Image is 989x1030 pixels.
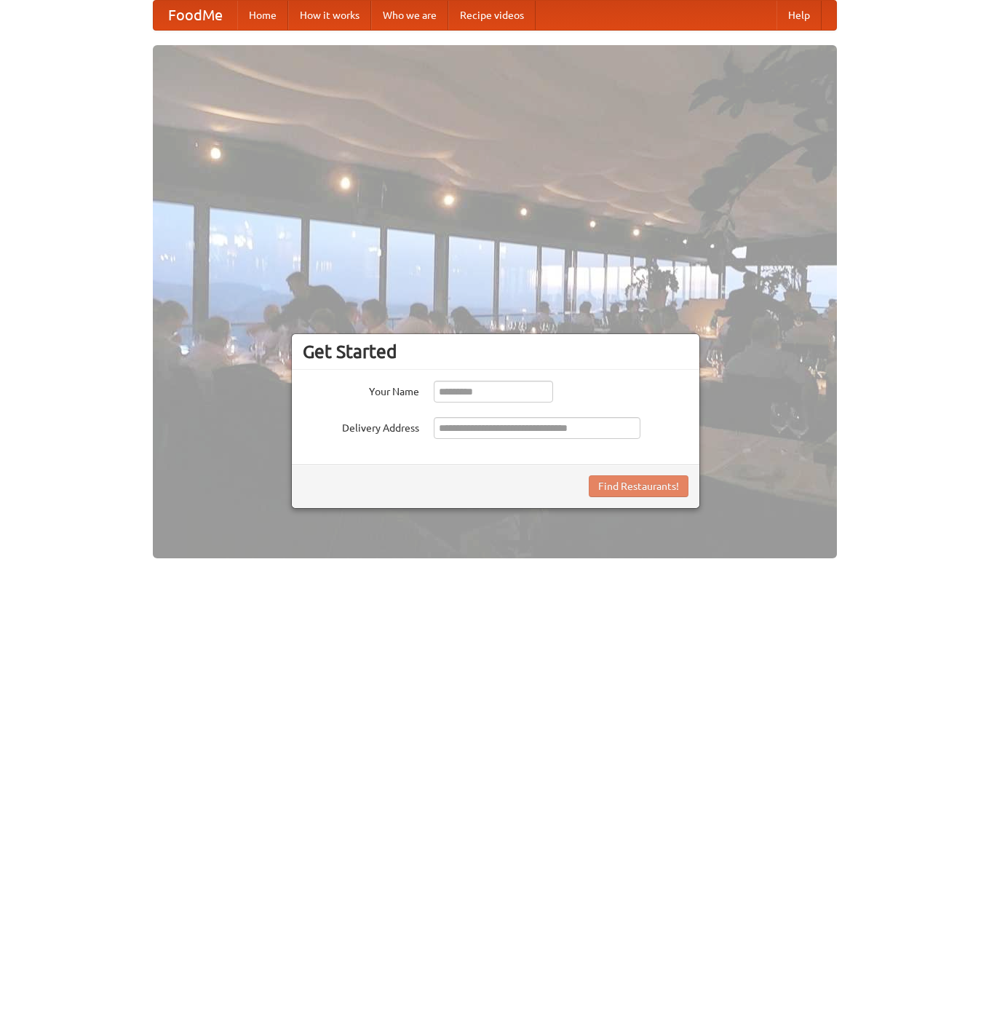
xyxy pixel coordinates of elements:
[288,1,371,30] a: How it works
[154,1,237,30] a: FoodMe
[371,1,448,30] a: Who we are
[303,341,688,363] h3: Get Started
[303,417,419,435] label: Delivery Address
[237,1,288,30] a: Home
[776,1,822,30] a: Help
[303,381,419,399] label: Your Name
[448,1,536,30] a: Recipe videos
[589,475,688,497] button: Find Restaurants!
